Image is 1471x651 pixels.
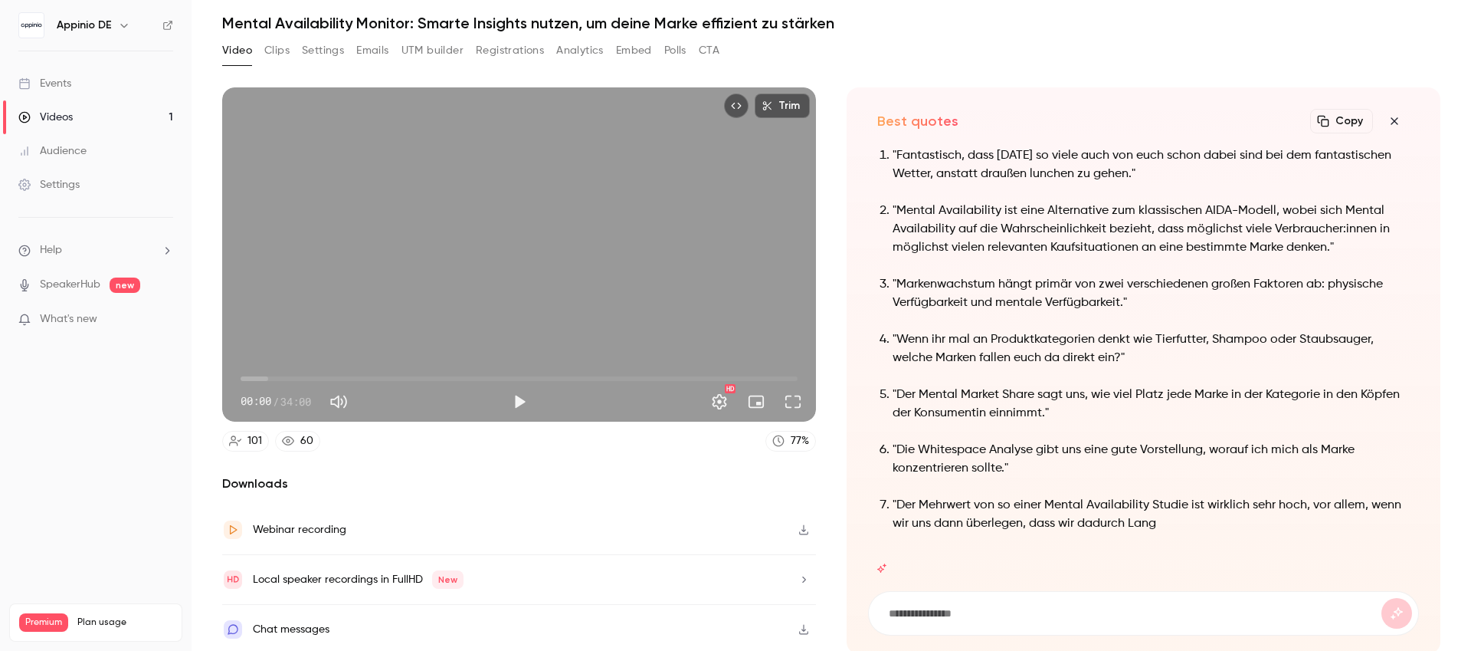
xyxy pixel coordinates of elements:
[18,76,71,91] div: Events
[40,277,100,293] a: SpeakerHub
[877,112,958,130] h2: Best quotes
[222,14,1440,32] h1: Mental Availability Monitor: Smarte Insights nutzen, um deine Marke effizient zu stärken
[1310,109,1373,133] button: Copy
[57,18,112,33] h6: Appinio DE
[110,278,140,293] span: new
[476,38,544,63] button: Registrations
[40,242,62,258] span: Help
[893,496,1410,533] p: "Der Mehrwert von so einer Mental Availability Studie ist wirklich sehr hoch, vor allem, wenn wir...
[356,38,388,63] button: Emails
[241,393,311,409] div: 00:00
[504,386,535,417] button: Play
[725,384,735,393] div: HD
[432,570,464,589] span: New
[893,275,1410,312] p: "Markenwachstum hängt primär von zwei verschiedenen großen Faktoren ab: physische Verfügbarkeit u...
[300,433,313,449] div: 60
[741,386,772,417] button: Turn on miniplayer
[893,441,1410,478] p: "Die Whitespace Analyse gibt uns eine gute Vorstellung, worauf ich mich als Marke konzentrieren s...
[253,570,464,589] div: Local speaker recordings in FullHD
[765,431,816,452] a: 77%
[323,386,354,417] button: Mute
[19,613,68,632] span: Premium
[241,393,271,409] span: 00:00
[704,386,735,417] button: Settings
[791,433,809,449] div: 77 %
[18,110,73,125] div: Videos
[616,38,652,63] button: Embed
[40,311,97,327] span: What's new
[556,38,604,63] button: Analytics
[755,94,810,118] button: Trim
[275,431,320,452] a: 60
[18,177,80,192] div: Settings
[280,393,311,409] span: 34:00
[664,38,686,63] button: Polls
[699,38,719,63] button: CTA
[253,620,329,639] div: Chat messages
[273,393,279,409] span: /
[893,202,1410,257] p: "Mental Availability ist eine Alternative zum klassischen AIDA-Modell, wobei sich Mental Availabi...
[893,386,1410,422] p: "Der Mental Market Share sagt uns, wie viel Platz jede Marke in der Kategorie in den Köpfen der K...
[302,38,344,63] button: Settings
[893,146,1410,183] p: "Fantastisch, dass [DATE] so viele auch von euch schon dabei sind bei dem fantastischen Wetter, a...
[247,433,262,449] div: 101
[18,242,173,258] li: help-dropdown-opener
[253,521,346,539] div: Webinar recording
[724,94,749,118] button: Embed video
[893,330,1410,367] p: "Wenn ihr mal an Produktkategorien denkt wie Tierfutter, Shampoo oder Staubsauger, welche Marken ...
[19,13,44,38] img: Appinio DE
[77,616,172,629] span: Plan usage
[222,475,816,493] h2: Downloads
[264,38,290,63] button: Clips
[222,38,252,63] button: Video
[18,143,87,159] div: Audience
[401,38,464,63] button: UTM builder
[222,431,269,452] a: 101
[778,386,808,417] button: Full screen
